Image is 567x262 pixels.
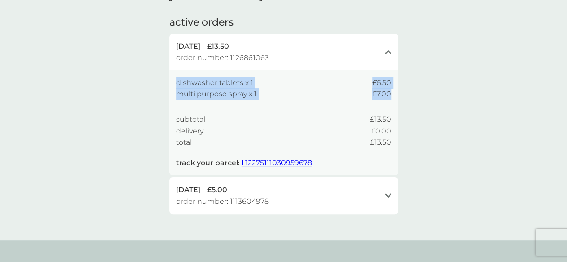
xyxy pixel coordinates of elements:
[372,88,391,100] span: £7.00
[242,159,312,167] a: L12275111030959678
[207,184,227,196] span: £5.00
[176,88,257,100] span: multi purpose spray x 1
[176,41,200,52] span: [DATE]
[176,114,205,125] span: subtotal
[176,184,200,196] span: [DATE]
[370,114,391,125] span: £13.50
[372,77,391,89] span: £6.50
[169,16,234,30] h2: active orders
[176,77,253,89] span: dishwasher tablets x 1
[370,137,391,148] span: £13.50
[371,125,391,137] span: £0.00
[176,52,269,64] span: order number: 1126861063
[176,157,312,169] p: track your parcel:
[207,41,229,52] span: £13.50
[176,196,269,207] span: order number: 1113604978
[176,125,203,137] span: delivery
[176,137,192,148] span: total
